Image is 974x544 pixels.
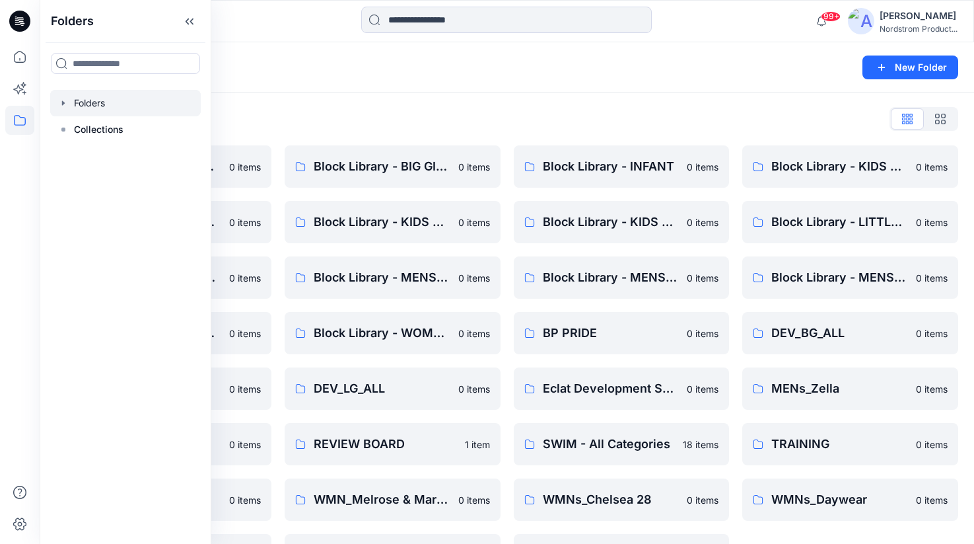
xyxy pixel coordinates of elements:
p: 0 items [458,271,490,285]
p: 0 items [229,327,261,340]
p: 0 items [687,327,718,340]
p: 0 items [916,438,948,451]
a: REVIEW BOARD1 item [285,423,501,465]
p: Block Library - KIDS SWIM [314,213,450,231]
p: SWIM - All Categories [543,435,676,453]
img: avatar [848,8,874,34]
a: DEV_BG_ALL0 items [742,312,958,354]
p: 18 items [683,438,718,451]
a: BP PRIDE0 items [514,312,730,354]
p: Block Library - KIDS UNDERWEAR ALL SIZES [543,213,679,231]
p: 0 items [229,215,261,229]
p: Collections [74,122,123,137]
a: Block Library - KIDS UNDERWEAR ALL SIZES0 items [514,201,730,243]
p: 0 items [916,215,948,229]
a: DEV_LG_ALL0 items [285,368,501,410]
button: New Folder [862,56,958,79]
p: Block Library - MENS ACTIVE & SPORTSWEAR [314,268,450,287]
p: Block Library - INFANT [543,157,679,176]
p: MENs_Zella [771,379,908,398]
a: Block Library - MENS TAILORED0 items [742,256,958,299]
a: Block Library - LITTLE BOYS0 items [742,201,958,243]
p: Block Library - MENS SLEEP & UNDERWEAR [543,268,679,287]
p: Block Library - BIG GIRLS [314,157,450,176]
p: 0 items [687,215,718,229]
p: 0 items [458,215,490,229]
a: WMNs_Daywear0 items [742,479,958,521]
p: 0 items [458,382,490,396]
p: WMNs_Chelsea 28 [543,490,679,509]
a: Block Library - MENS SLEEP & UNDERWEAR0 items [514,256,730,299]
p: DEV_BG_ALL [771,324,908,342]
p: Block Library - KIDS CPSC [771,157,908,176]
span: 99+ [821,11,841,22]
p: 0 items [229,493,261,507]
a: Block Library - WOMENS0 items [285,312,501,354]
p: Eclat Development Seasons [543,379,679,398]
p: 0 items [458,327,490,340]
p: 0 items [229,160,261,174]
p: BP PRIDE [543,324,679,342]
a: Block Library - MENS ACTIVE & SPORTSWEAR0 items [285,256,501,299]
p: REVIEW BOARD [314,435,457,453]
a: Block Library - INFANT0 items [514,145,730,188]
div: Nordstrom Product... [880,24,957,34]
p: 0 items [687,493,718,507]
a: SWIM - All Categories18 items [514,423,730,465]
div: [PERSON_NAME] [880,8,957,24]
p: 0 items [916,160,948,174]
p: 0 items [916,327,948,340]
p: 0 items [458,493,490,507]
p: 0 items [229,438,261,451]
p: Block Library - MENS TAILORED [771,268,908,287]
p: 0 items [687,382,718,396]
p: 0 items [916,271,948,285]
p: 1 item [465,438,490,451]
p: WMNs_Daywear [771,490,908,509]
p: 0 items [458,160,490,174]
p: TRAINING [771,435,908,453]
p: 0 items [687,271,718,285]
a: WMN_Melrose & Market0 items [285,479,501,521]
a: Block Library - BIG GIRLS0 items [285,145,501,188]
p: Block Library - WOMENS [314,324,450,342]
p: 0 items [229,382,261,396]
p: 0 items [916,493,948,507]
a: Block Library - KIDS SWIM0 items [285,201,501,243]
a: TRAINING0 items [742,423,958,465]
p: DEV_LG_ALL [314,379,450,398]
a: MENs_Zella0 items [742,368,958,410]
p: WMN_Melrose & Market [314,490,450,509]
p: Block Library - LITTLE BOYS [771,213,908,231]
a: Eclat Development Seasons0 items [514,368,730,410]
a: WMNs_Chelsea 280 items [514,479,730,521]
p: 0 items [916,382,948,396]
p: 0 items [229,271,261,285]
a: Block Library - KIDS CPSC0 items [742,145,958,188]
p: 0 items [687,160,718,174]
